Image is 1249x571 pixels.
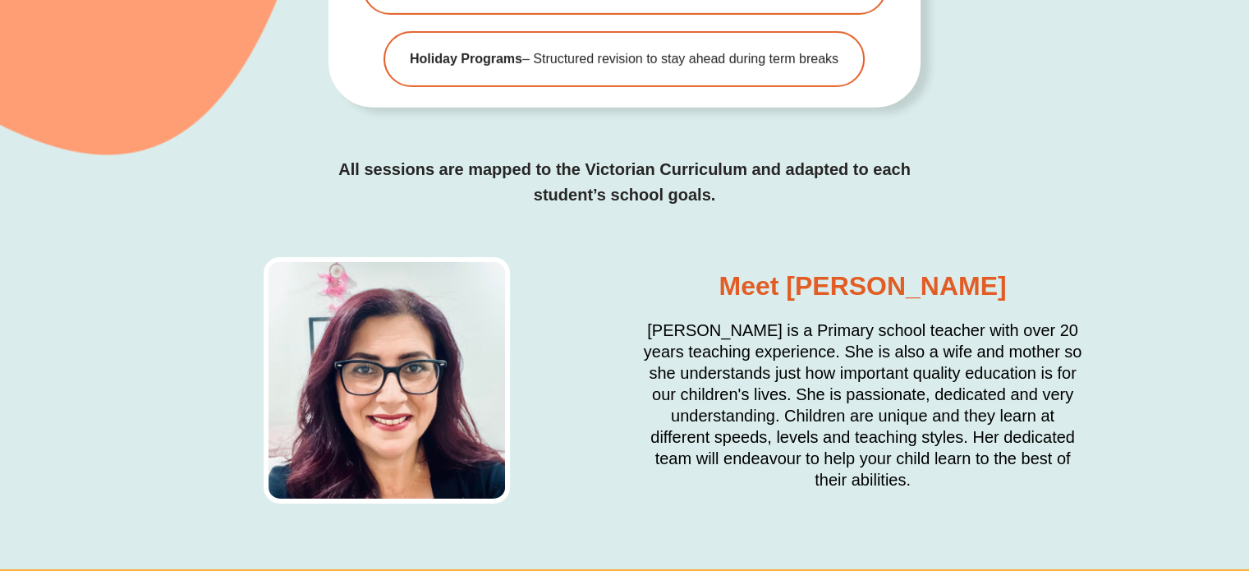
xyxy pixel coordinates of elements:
b: Holiday Programs [410,52,522,66]
a: Holiday Programs– Structured revision to stay ahead during term breaks [383,31,865,87]
h2: [PERSON_NAME] is a Primary school teacher with over 20 years teaching experience. She is also a w... [641,320,1085,490]
h2: Meet [PERSON_NAME] [719,269,1006,304]
span: – Structured revision to stay ahead during term breaks [410,49,838,69]
p: All sessions are mapped to the Victorian Curriculum and adapted to each student’s school goals. [328,157,921,208]
iframe: Chat Widget [976,386,1249,571]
